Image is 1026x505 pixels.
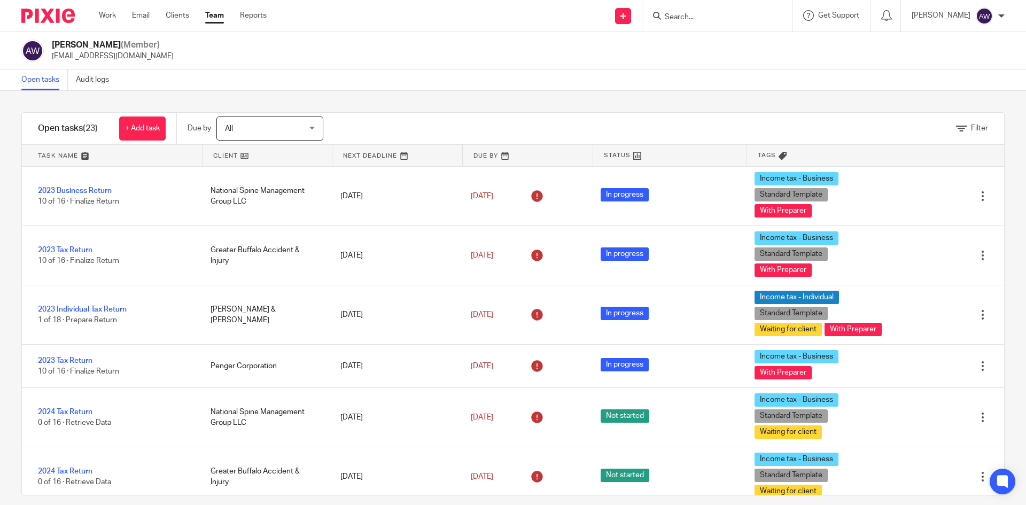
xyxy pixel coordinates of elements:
span: In progress [601,358,649,371]
span: Standard Template [755,469,828,482]
img: svg%3E [976,7,993,25]
span: Not started [601,469,649,482]
span: Get Support [818,12,859,19]
a: Team [205,10,224,21]
span: With Preparer [755,366,812,379]
a: Email [132,10,150,21]
span: Waiting for client [755,425,822,439]
span: 10 of 16 · Finalize Return [38,257,119,265]
span: 0 of 16 · Retrieve Data [38,419,111,426]
span: [DATE] [471,192,493,200]
h2: [PERSON_NAME] [52,40,174,51]
a: 2024 Tax Return [38,468,92,475]
span: Filter [971,125,988,132]
span: 0 of 16 · Retrieve Data [38,478,111,486]
span: [DATE] [471,311,493,318]
span: (23) [83,124,98,133]
span: Income tax - Individual [755,291,839,304]
a: Audit logs [76,69,117,90]
span: All [225,125,233,133]
a: 2023 Tax Return [38,357,92,364]
div: National Spine Management Group LLC [200,180,330,213]
div: [DATE] [330,304,460,325]
a: 2024 Tax Return [38,408,92,416]
div: [DATE] [330,466,460,487]
div: National Spine Management Group LLC [200,401,330,434]
span: With Preparer [755,204,812,217]
span: [DATE] [471,414,493,421]
div: [DATE] [330,407,460,428]
div: Greater Buffalo Accident & Injury [200,239,330,272]
span: Standard Template [755,247,828,261]
span: With Preparer [755,263,812,277]
span: 10 of 16 · Finalize Return [38,368,119,375]
span: In progress [601,188,649,201]
span: 1 of 18 · Prepare Return [38,316,117,324]
a: Open tasks [21,69,68,90]
span: Standard Template [755,307,828,320]
span: Tags [758,151,776,160]
span: Income tax - Business [755,350,838,363]
span: Income tax - Business [755,453,838,466]
span: In progress [601,247,649,261]
img: svg%3E [21,40,44,62]
span: [DATE] [471,252,493,259]
div: Greater Buffalo Accident & Injury [200,461,330,493]
span: Income tax - Business [755,172,838,185]
input: Search [664,13,760,22]
a: Work [99,10,116,21]
span: Status [604,151,631,160]
div: [PERSON_NAME] & [PERSON_NAME] [200,299,330,331]
span: Standard Template [755,188,828,201]
a: 2023 Business Return [38,187,112,195]
a: Clients [166,10,189,21]
a: 2023 Individual Tax Return [38,306,127,313]
span: Waiting for client [755,323,822,336]
p: [EMAIL_ADDRESS][DOMAIN_NAME] [52,51,174,61]
h1: Open tasks [38,123,98,134]
span: (Member) [121,41,160,49]
span: Income tax - Business [755,231,838,245]
span: In progress [601,307,649,320]
span: Not started [601,409,649,423]
p: Due by [188,123,211,134]
a: + Add task [119,116,166,141]
div: Penger Corporation [200,355,330,377]
span: [DATE] [471,362,493,370]
span: [DATE] [471,473,493,480]
div: [DATE] [330,245,460,266]
span: 10 of 16 · Finalize Return [38,198,119,205]
a: 2023 Tax Return [38,246,92,254]
span: Standard Template [755,409,828,423]
span: Waiting for client [755,485,822,498]
img: Pixie [21,9,75,23]
span: Income tax - Business [755,393,838,407]
p: [PERSON_NAME] [912,10,970,21]
span: With Preparer [825,323,882,336]
a: Reports [240,10,267,21]
div: [DATE] [330,185,460,207]
div: [DATE] [330,355,460,377]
